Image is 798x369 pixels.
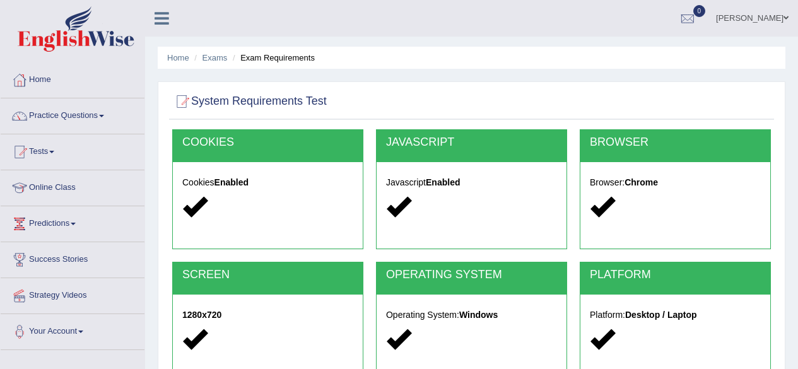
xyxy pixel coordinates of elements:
[386,310,557,320] h5: Operating System:
[182,310,221,320] strong: 1280x720
[214,177,249,187] strong: Enabled
[1,98,144,130] a: Practice Questions
[230,52,315,64] li: Exam Requirements
[1,170,144,202] a: Online Class
[386,269,557,281] h2: OPERATING SYSTEM
[625,310,697,320] strong: Desktop / Laptop
[1,278,144,310] a: Strategy Videos
[590,269,761,281] h2: PLATFORM
[590,178,761,187] h5: Browser:
[1,314,144,346] a: Your Account
[590,310,761,320] h5: Platform:
[1,242,144,274] a: Success Stories
[1,206,144,238] a: Predictions
[693,5,706,17] span: 0
[202,53,228,62] a: Exams
[167,53,189,62] a: Home
[386,136,557,149] h2: JAVASCRIPT
[182,269,353,281] h2: SCREEN
[1,62,144,94] a: Home
[172,92,327,111] h2: System Requirements Test
[182,178,353,187] h5: Cookies
[1,134,144,166] a: Tests
[625,177,658,187] strong: Chrome
[426,177,460,187] strong: Enabled
[459,310,498,320] strong: Windows
[182,136,353,149] h2: COOKIES
[386,178,557,187] h5: Javascript
[590,136,761,149] h2: BROWSER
